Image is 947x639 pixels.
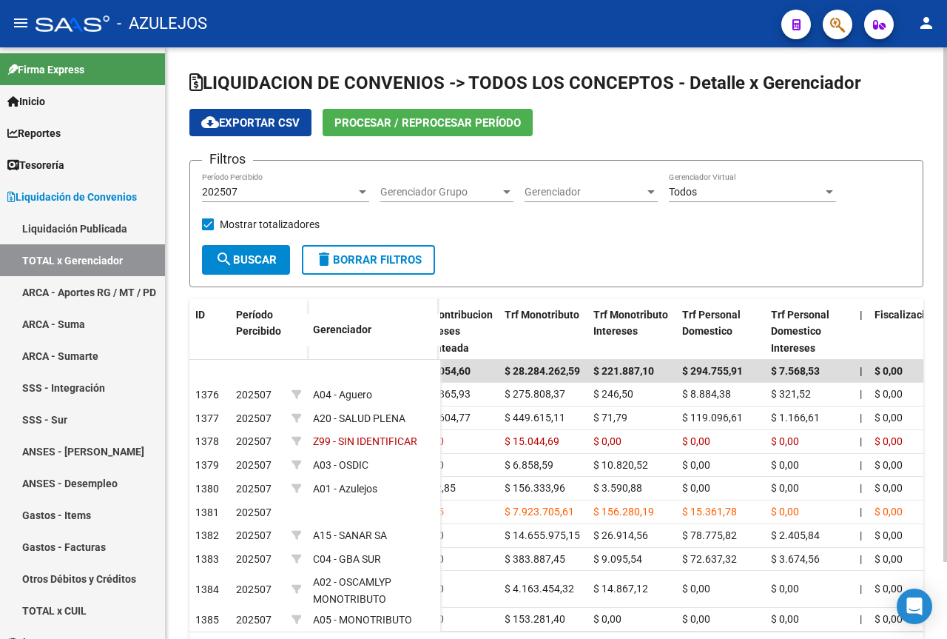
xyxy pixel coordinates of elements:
span: A04 - Aguero [313,389,372,401]
datatable-header-cell: Trf Monotributo [499,299,587,364]
span: Liquidación de Convenios [7,189,137,205]
span: Gerenciador Grupo [380,186,500,198]
span: - AZULEJOS [117,7,207,40]
span: $ 59.054,60 [416,365,471,377]
span: $ 0,00 [874,583,903,595]
span: $ 0,00 [874,365,903,377]
span: $ 153.281,40 [505,613,565,625]
span: | [860,459,862,471]
span: Exportar CSV [201,116,300,130]
datatable-header-cell: Trf Contribucion Intereses Prorateada [410,299,499,364]
span: $ 14.655.975,15 [505,529,580,541]
span: Mostrar totalizadores [220,215,320,233]
span: A01 - Azulejos [313,483,377,495]
span: Gerenciador [313,324,371,335]
span: $ 156.280,19 [593,506,654,518]
span: Trf Monotributo Intereses [593,309,668,338]
span: LIQUIDACION DE CONVENIOS -> TODOS LOS CONCEPTOS - Detalle x Gerenciador [189,73,861,93]
span: A05 - MONOTRIBUTO [313,614,412,626]
mat-icon: delete [315,250,333,268]
span: Firma Express [7,61,84,78]
span: $ 0,00 [682,482,710,494]
span: $ 9.095,54 [593,553,642,565]
button: Procesar / Reprocesar período [323,109,533,136]
span: | [860,506,862,518]
span: $ 275.808,37 [505,388,565,400]
span: $ 6.858,59 [505,459,553,471]
span: $ 2.405,84 [771,529,820,541]
span: Reportes [7,125,61,141]
span: Todos [669,186,697,198]
span: 1384 [195,583,219,595]
span: $ 0,00 [682,583,710,595]
span: $ 38.865,93 [416,388,471,400]
span: $ 0,00 [593,435,621,447]
span: $ 7.923.705,61 [505,506,574,518]
datatable-header-cell: ID [189,299,230,361]
span: | [860,412,862,424]
span: $ 3.590,88 [593,482,642,494]
span: Procesar / Reprocesar período [334,116,521,130]
span: $ 0,00 [771,482,799,494]
button: Borrar Filtros [302,245,435,275]
span: $ 72.637,32 [682,553,737,565]
span: | [860,482,862,494]
span: Período Percibido [236,309,281,338]
span: 202507 [236,412,272,424]
span: Z99 - SIN IDENTIFICAR [313,435,417,447]
span: 1383 [195,553,219,565]
span: $ 449.615,11 [505,412,565,424]
span: $ 383.887,45 [505,553,565,565]
mat-icon: cloud_download [201,113,219,131]
span: $ 0,00 [771,459,799,471]
span: 1382 [195,529,219,541]
span: $ 119.096,61 [682,412,743,424]
span: $ 221.887,10 [593,365,654,377]
mat-icon: menu [12,14,30,32]
span: $ 0,00 [874,553,903,565]
span: | [860,553,862,565]
span: $ 8.884,38 [682,388,731,400]
span: $ 0,00 [874,482,903,494]
span: Trf Personal Domestico [682,309,741,338]
datatable-header-cell: Trf Personal Domestico [676,299,765,364]
span: 1376 [195,389,219,401]
span: $ 28.284.262,59 [505,365,580,377]
span: $ 7.568,53 [771,365,820,377]
span: 202507 [202,186,237,198]
span: $ 0,00 [874,529,903,541]
span: $ 246,50 [593,388,633,400]
span: $ 15.361,78 [682,506,737,518]
span: $ 0,00 [682,435,710,447]
span: | [860,388,862,400]
span: 1385 [195,614,219,626]
span: $ 0,00 [771,506,799,518]
span: $ 1.166,61 [771,412,820,424]
span: 202507 [236,529,272,541]
span: 202507 [236,435,272,447]
span: $ 0,00 [874,412,903,424]
span: Trf Contribucion Intereses Prorateada [416,309,493,355]
datatable-header-cell: | [854,299,869,364]
span: 202507 [236,483,272,495]
span: 202507 [236,506,272,518]
h3: Filtros [202,149,253,170]
span: $ 0,00 [771,613,799,625]
datatable-header-cell: Período Percibido [230,299,286,361]
span: $ 0,00 [874,388,903,400]
span: A20 - SALUD PLENA [313,412,405,424]
span: Gerenciador [525,186,644,198]
datatable-header-cell: Trf Personal Domestico Intereses [765,299,854,364]
button: Buscar [202,245,290,275]
span: 202507 [236,459,272,471]
span: $ 3.674,56 [771,553,820,565]
span: $ 10.820,52 [593,459,648,471]
span: $ 0,00 [593,613,621,625]
span: 202507 [236,553,272,565]
span: | [860,529,862,541]
span: A03 - OSDIC [313,459,368,471]
mat-icon: search [215,250,233,268]
span: Buscar [215,253,277,267]
span: $ 0,00 [874,613,903,625]
span: 1380 [195,483,219,495]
